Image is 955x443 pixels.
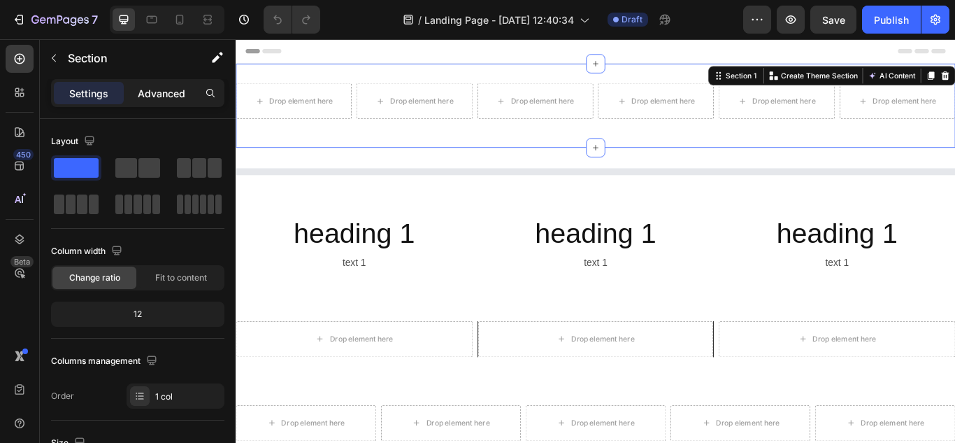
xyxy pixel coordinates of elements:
[155,272,207,284] span: Fit to content
[461,66,536,78] div: Drop element here
[1,251,275,272] p: text 1
[155,391,221,403] div: 1 col
[138,86,185,101] p: Advanced
[320,66,394,78] div: Drop element here
[51,132,98,151] div: Layout
[264,6,320,34] div: Undo/Redo
[568,36,610,49] div: Section 1
[602,66,676,78] div: Drop element here
[734,34,796,51] button: AI Content
[69,272,120,284] span: Change ratio
[109,344,183,356] div: Drop element here
[51,352,160,371] div: Columns management
[51,390,74,402] div: Order
[673,344,747,356] div: Drop element here
[636,36,725,49] p: Create Theme Section
[68,50,182,66] p: Section
[283,251,557,272] p: text 1
[13,149,34,160] div: 450
[424,13,574,27] span: Landing Page - [DATE] 12:40:34
[282,205,558,250] h2: heading 1
[391,344,465,356] div: Drop element here
[822,14,845,26] span: Save
[10,256,34,267] div: Beta
[862,6,921,34] button: Publish
[51,242,125,261] div: Column width
[564,251,838,272] p: text 1
[418,13,422,27] span: /
[874,13,909,27] div: Publish
[810,6,856,34] button: Save
[6,6,104,34] button: 7
[54,304,222,324] div: 12
[742,66,817,78] div: Drop element here
[563,205,839,250] h2: heading 1
[622,13,642,26] span: Draft
[69,86,108,101] p: Settings
[236,39,955,443] iframe: Design area
[92,11,98,28] p: 7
